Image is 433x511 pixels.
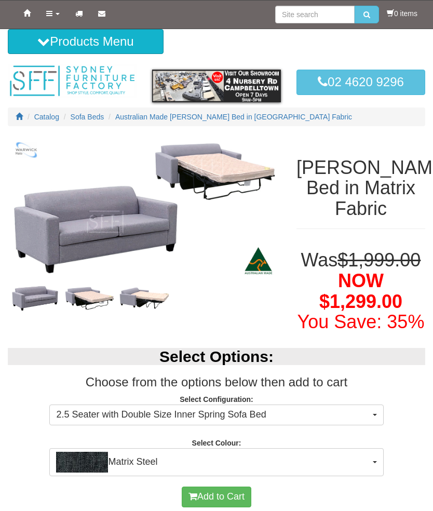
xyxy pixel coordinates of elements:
span: Matrix Steel [56,452,370,473]
b: Select Options: [159,348,274,365]
h3: Choose from the options below then add to cart [8,375,425,389]
h1: Was [296,250,425,332]
input: Site search [275,6,355,23]
button: Add to Cart [182,487,251,507]
span: 2.5 Seater with Double Size Inner Spring Sofa Bed [56,408,370,422]
button: Matrix SteelMatrix Steel [49,448,383,476]
strong: Select Configuration: [180,395,253,404]
h1: [PERSON_NAME] Bed in Matrix Fabric [296,157,425,219]
strong: Select Colour: [192,439,241,447]
img: showroom.gif [152,70,281,102]
button: Products Menu [8,29,164,54]
font: You Save: 35% [297,311,425,332]
a: Catalog [34,113,59,121]
img: Matrix Steel [56,452,108,473]
button: 2.5 Seater with Double Size Inner Spring Sofa Bed [49,405,383,425]
img: Sydney Furniture Factory [8,64,137,98]
a: Sofa Beds [71,113,104,121]
span: NOW $1,299.00 [319,270,402,312]
li: 0 items [387,8,417,19]
a: Australian Made [PERSON_NAME] Bed in [GEOGRAPHIC_DATA] Fabric [115,113,352,121]
a: 02 4620 9296 [296,70,425,95]
del: $1,999.00 [337,249,421,271]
